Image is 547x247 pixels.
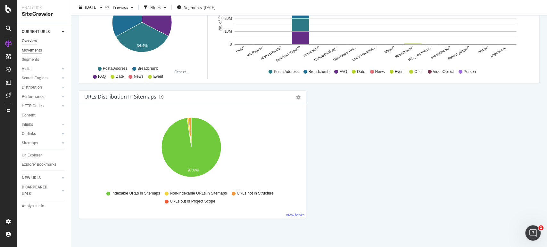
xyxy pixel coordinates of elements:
[84,93,156,100] div: URLs Distribution in Sitemaps
[357,69,365,75] span: Date
[22,47,66,54] a: Movements
[525,225,541,241] iframe: Intercom live chat
[490,45,508,58] text: pagination/*
[22,140,38,147] div: Sitemaps
[22,184,60,197] a: DISAPPEARED URLS
[22,38,66,44] a: Overview
[339,69,347,75] span: FAQ
[22,121,33,128] div: Inlinks
[477,45,489,54] text: home/*
[110,5,128,10] span: Previous
[224,29,232,34] text: 10M
[433,69,454,75] span: VideoObject
[76,3,105,13] button: [DATE]
[84,114,298,188] svg: A chart.
[105,4,110,10] span: vs
[22,11,66,18] div: SiteCrawler
[22,112,36,119] div: Content
[286,212,305,218] a: View More
[22,175,60,181] a: NEW URLS
[22,184,54,197] div: DISAPPEARED URLS
[22,112,66,119] a: Content
[170,199,215,204] span: URLs out of Project Scope
[204,5,215,10] div: [DATE]
[22,161,56,168] div: Explorer Bookmarks
[274,69,298,75] span: PostalAddress
[296,95,301,100] div: gear
[22,56,39,63] div: Segments
[309,69,329,75] span: Breadcrumb
[464,69,476,75] span: Person
[22,103,44,109] div: HTTP Codes
[275,45,302,62] text: SummaryReport/*
[303,45,320,58] text: #nomatch/*
[414,69,423,75] span: Offer
[150,5,161,10] div: Filters
[110,3,136,13] button: Previous
[22,93,60,100] a: Performance
[22,93,44,100] div: Performance
[22,28,60,35] a: CURRENT URLS
[22,75,48,82] div: Search Engines
[22,203,44,210] div: Analysis Info
[22,56,66,63] a: Segments
[246,45,264,58] text: InfoPages/*
[384,45,395,54] text: Maps/*
[22,84,60,91] a: Distribution
[230,42,232,47] text: 0
[174,69,192,75] div: Others...
[22,140,60,147] a: Sitemaps
[137,66,158,71] span: Breadcrumb
[237,191,274,196] span: URLs not in Structure
[22,75,60,82] a: Search Engines
[375,69,385,75] span: News
[394,69,404,75] span: Event
[22,5,66,11] div: Analytics
[85,5,97,10] span: 2025 Sep. 22nd
[22,152,42,159] div: Url Explorer
[98,74,106,79] span: FAQ
[22,175,41,181] div: NEW URLS
[22,103,60,109] a: HTTP Codes
[22,161,66,168] a: Explorer Bookmarks
[224,16,232,21] text: 20M
[22,84,42,91] div: Distribution
[22,203,66,210] a: Analysis Info
[153,74,163,79] span: Event
[112,191,160,196] span: Indexable URLs in Sitemaps
[134,74,143,79] span: News
[22,47,42,54] div: Movements
[22,66,60,72] a: Visits
[260,45,283,60] text: MarketTrends/*
[235,45,245,53] text: Blog/*
[187,168,198,172] text: 97.6%
[184,5,202,10] span: Segments
[22,28,50,35] div: CURRENT URLS
[141,3,169,13] button: Filters
[137,44,148,48] text: 34.4%
[22,131,60,137] a: Outlinks
[22,121,60,128] a: Inlinks
[394,45,414,59] text: StreetIndex/*
[22,131,36,137] div: Outlinks
[538,225,543,230] span: 1
[170,191,227,196] span: Non-Indexable URLs in Sitemaps
[174,3,218,13] button: Segments[DATE]
[22,38,37,44] div: Overview
[22,152,66,159] a: Url Explorer
[103,66,128,71] span: PostalAddress
[22,66,31,72] div: Visits
[218,6,222,31] text: No. of Objects
[116,74,124,79] span: Date
[430,45,452,60] text: chooselocale/*
[447,45,470,61] text: filtered_pages/*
